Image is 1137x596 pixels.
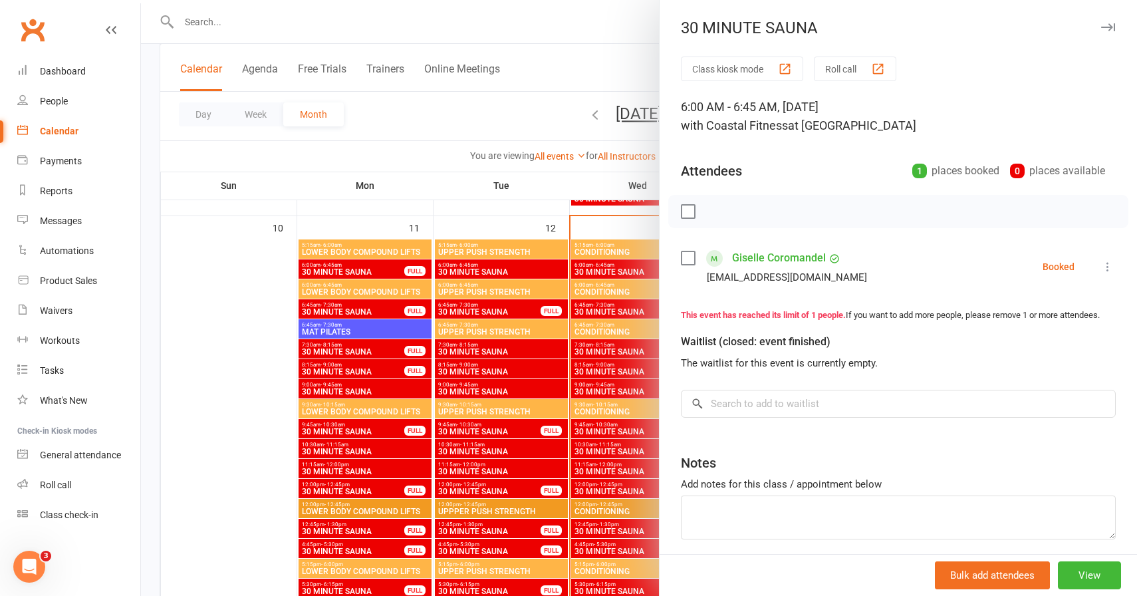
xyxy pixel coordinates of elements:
div: Booked [1043,262,1074,271]
div: places booked [912,162,999,180]
a: Tasks [17,356,140,386]
a: Workouts [17,326,140,356]
a: Waivers [17,296,140,326]
div: People [40,96,68,106]
div: Notes [681,454,716,472]
div: What's New [40,395,88,406]
button: View [1058,561,1121,589]
div: Waitlist [681,333,833,351]
a: Clubworx [16,13,49,47]
div: Product Sales [40,275,97,286]
span: with Coastal Fitness [681,118,788,132]
div: Automations [40,245,94,256]
div: Payments [40,156,82,166]
a: Product Sales [17,266,140,296]
div: If you want to add more people, please remove 1 or more attendees. [681,309,1116,323]
a: Automations [17,236,140,266]
a: Roll call [17,470,140,500]
div: Waivers [40,305,72,316]
div: Messages [40,216,82,226]
div: 6:00 AM - 6:45 AM, [DATE] [681,98,1116,135]
button: Bulk add attendees [935,561,1050,589]
a: People [17,86,140,116]
div: places available [1010,162,1105,180]
a: Dashboard [17,57,140,86]
span: 3 [41,551,51,561]
div: The waitlist for this event is currently empty. [681,355,1116,371]
span: at [GEOGRAPHIC_DATA] [788,118,916,132]
div: Attendees [681,162,742,180]
div: Add notes for this class / appointment below [681,476,1116,492]
div: Roll call [40,480,71,490]
a: Reports [17,176,140,206]
input: Search to add to waitlist [681,390,1116,418]
div: Class check-in [40,510,98,520]
div: 1 [912,164,927,178]
div: General attendance [40,450,121,460]
div: [EMAIL_ADDRESS][DOMAIN_NAME] [707,269,867,286]
iframe: Intercom live chat [13,551,45,583]
a: Class kiosk mode [17,500,140,530]
a: Messages [17,206,140,236]
span: (closed: event finished) [719,335,830,348]
a: General attendance kiosk mode [17,440,140,470]
div: Reports [40,186,72,196]
a: What's New [17,386,140,416]
strong: This event has reached its limit of 1 people. [681,310,846,320]
a: Payments [17,146,140,176]
div: Tasks [40,365,64,376]
a: Giselle Coromandel [732,247,826,269]
button: Class kiosk mode [681,57,803,81]
div: 0 [1010,164,1025,178]
div: 30 MINUTE SAUNA [660,19,1137,37]
div: Dashboard [40,66,86,76]
div: Workouts [40,335,80,346]
a: Calendar [17,116,140,146]
button: Roll call [814,57,896,81]
div: Calendar [40,126,78,136]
